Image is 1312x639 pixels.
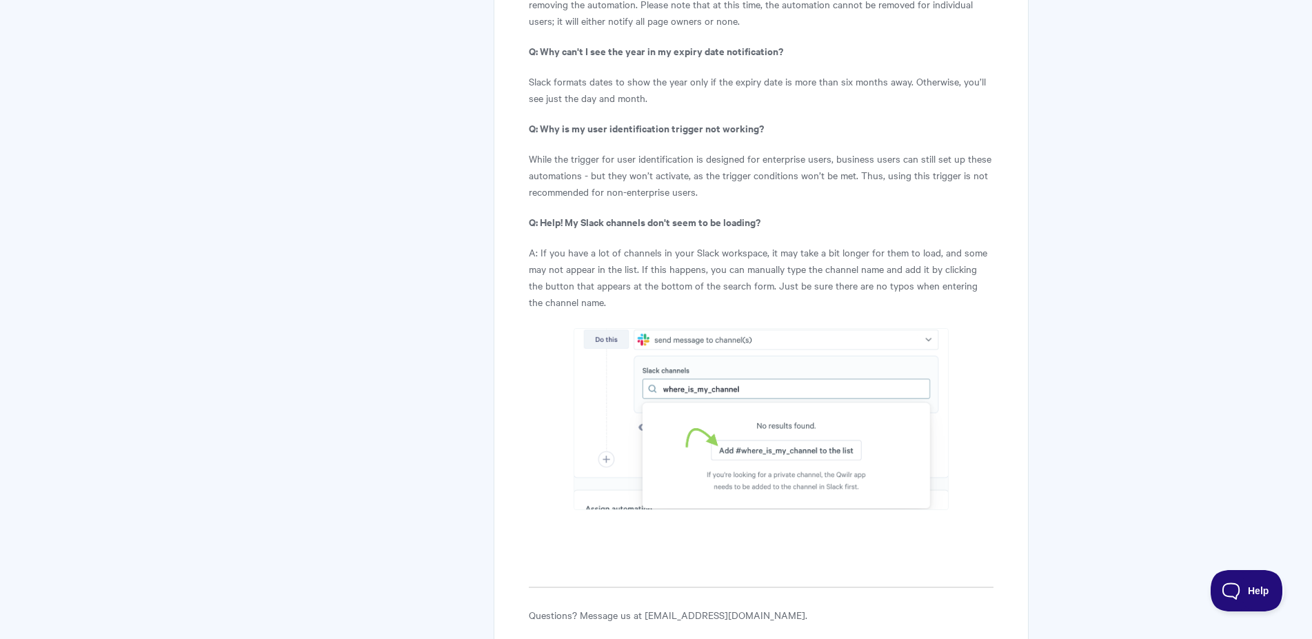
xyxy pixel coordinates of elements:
strong: Q: Why can't I see the year in my expiry date notification? [529,43,783,58]
strong: Q: Why is my user identification trigger not working? [529,121,764,135]
strong: Q: Help! My Slack channels don't seem to be loading? [529,214,760,229]
p: Questions? Message us at [EMAIL_ADDRESS][DOMAIN_NAME]. [529,607,993,623]
iframe: Toggle Customer Support [1211,570,1284,611]
p: A: If you have a lot of channels in your Slack workspace, it may take a bit longer for them to lo... [529,244,993,310]
p: While the trigger for user identification is designed for enterprise users, business users can st... [529,150,993,200]
img: file-AHlTPn1p9T.png [574,328,949,510]
p: Slack formats dates to show the year only if the expiry date is more than six months away. Otherw... [529,73,993,106]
